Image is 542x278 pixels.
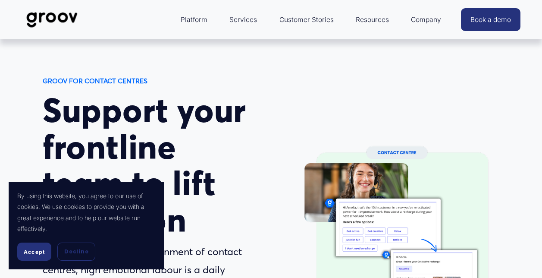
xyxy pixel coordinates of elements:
a: folder dropdown [176,9,212,30]
p: By using this website, you agree to our use of cookies. We use cookies to provide you with a grea... [17,190,155,234]
span: Decline [64,248,88,256]
a: folder dropdown [351,9,393,30]
strong: GROOV FOR CONTACT CENTRES [43,77,147,85]
a: Customer Stories [275,9,338,30]
button: Decline [57,243,95,261]
a: Book a demo [461,8,520,31]
button: Accept [17,243,51,261]
h1: Support your frontline team to lift retention [43,92,248,238]
img: Groov | Workplace Science Platform | Unlock Performance | Drive Results [22,6,82,34]
a: Services [225,9,261,30]
span: Company [411,14,441,26]
span: Accept [24,249,45,255]
span: Platform [181,14,207,26]
section: Cookie banner [9,182,164,269]
a: folder dropdown [407,9,445,30]
span: Resources [356,14,389,26]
